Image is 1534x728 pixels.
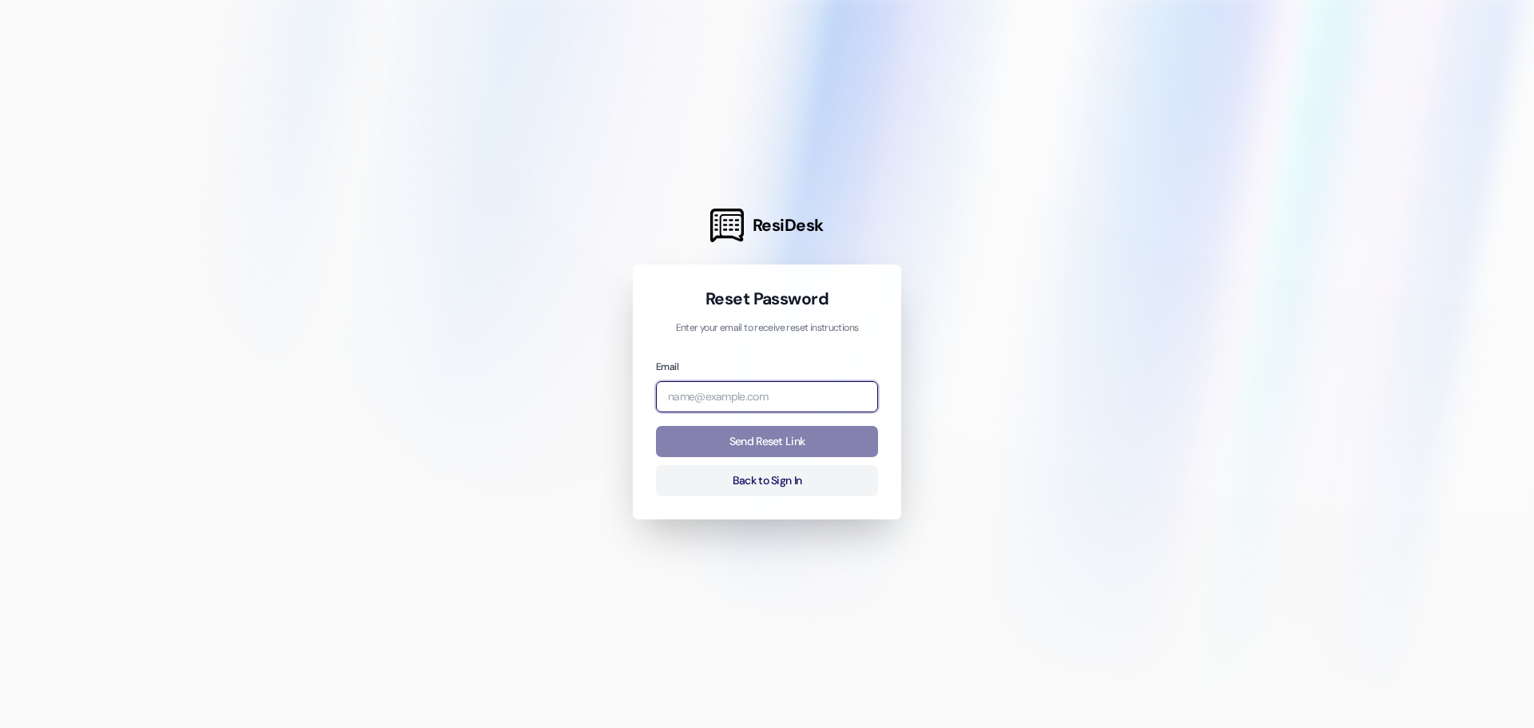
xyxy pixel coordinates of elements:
button: Send Reset Link [656,426,878,457]
h1: Reset Password [656,288,878,310]
input: name@example.com [656,381,878,412]
p: Enter your email to receive reset instructions [656,321,878,336]
span: ResiDesk [753,214,824,237]
img: ResiDesk Logo [710,209,744,242]
button: Back to Sign In [656,465,878,496]
label: Email [656,360,678,373]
